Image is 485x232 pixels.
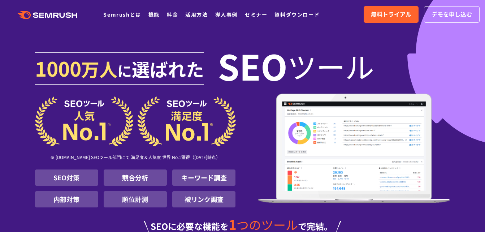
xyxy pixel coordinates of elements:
span: 1000 [35,53,81,82]
a: 導入事例 [215,11,238,18]
li: 順位計測 [104,191,167,207]
li: キーワード調査 [172,169,235,186]
span: 無料トライアル [371,10,411,19]
a: 無料トライアル [364,6,419,23]
span: 万人 [81,56,117,82]
div: ※ [DOMAIN_NAME] SEOツール部門にて 満足度＆人気度 世界 No.1獲得（[DATE]時点） [35,146,236,169]
li: 競合分析 [104,169,167,186]
a: Semrushとは [103,11,141,18]
li: SEO対策 [35,169,98,186]
a: 機能 [148,11,160,18]
span: に [117,60,132,81]
li: 被リンク調査 [172,191,235,207]
a: セミナー [245,11,267,18]
span: ツール [287,51,374,80]
li: 内部対策 [35,191,98,207]
a: デモを申し込む [424,6,480,23]
span: 選ばれた [132,56,204,82]
a: 料金 [167,11,178,18]
a: 活用方法 [185,11,208,18]
span: SEO [218,51,287,80]
span: デモを申し込む [432,10,472,19]
a: 資料ダウンロード [274,11,320,18]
